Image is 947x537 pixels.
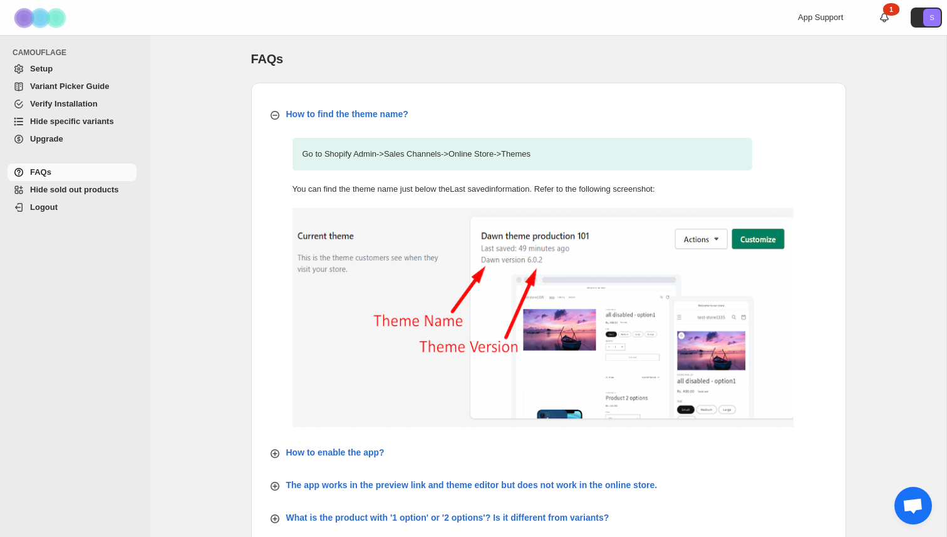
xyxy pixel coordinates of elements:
[30,167,51,177] span: FAQs
[8,60,137,78] a: Setup
[286,108,408,120] p: How to find the theme name?
[261,474,836,496] button: The app works in the preview link and theme editor but does not work in the online store.
[286,446,385,459] p: How to enable the app?
[286,511,609,524] p: What is the product with '1 option' or '2 options'? Is it different from variants?
[30,64,53,73] span: Setup
[30,99,98,108] span: Verify Installation
[923,9,941,26] span: Avatar with initials S
[30,185,119,194] span: Hide sold out products
[929,14,934,21] text: S
[30,81,109,91] span: Variant Picker Guide
[911,8,942,28] button: Avatar with initials S
[10,1,73,35] img: Camouflage
[261,103,836,125] button: How to find the theme name?
[8,78,137,95] a: Variant Picker Guide
[292,183,752,196] p: You can find the theme name just below the Last saved information. Refer to the following screens...
[13,48,142,58] span: CAMOUFLAGE
[8,113,137,130] a: Hide specific variants
[8,95,137,113] a: Verify Installation
[878,11,891,24] a: 1
[894,487,932,524] div: Open chat
[798,13,843,22] span: App Support
[8,181,137,199] a: Hide sold out products
[292,208,794,427] img: find-theme-name
[30,117,114,126] span: Hide specific variants
[251,52,283,66] span: FAQs
[261,441,836,464] button: How to enable the app?
[30,202,58,212] span: Logout
[286,479,658,491] p: The app works in the preview link and theme editor but does not work in the online store.
[8,164,137,181] a: FAQs
[261,506,836,529] button: What is the product with '1 option' or '2 options'? Is it different from variants?
[30,134,63,143] span: Upgrade
[8,199,137,216] a: Logout
[8,130,137,148] a: Upgrade
[292,138,752,170] p: Go to Shopify Admin -> Sales Channels -> Online Store -> Themes
[883,3,899,16] div: 1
